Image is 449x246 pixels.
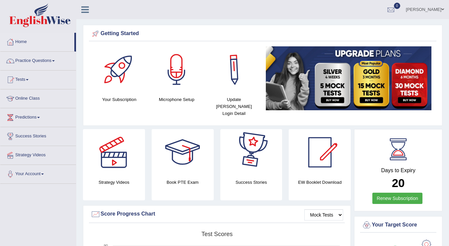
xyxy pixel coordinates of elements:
h4: Success Stories [220,179,282,186]
h4: Book PTE Exam [152,179,214,186]
a: Predictions [0,108,76,125]
a: Strategy Videos [0,146,76,163]
h4: Your Subscription [94,96,145,103]
h4: Days to Expiry [362,168,435,173]
img: small5.jpg [266,46,431,110]
h4: Update [PERSON_NAME] Login Detail [209,96,260,117]
a: Renew Subscription [372,193,422,204]
h4: Strategy Videos [83,179,145,186]
b: 20 [392,176,405,189]
a: Home [0,33,74,49]
span: 0 [394,3,401,9]
a: Tests [0,71,76,87]
h4: EW Booklet Download [289,179,351,186]
div: Your Target Score [362,220,435,230]
div: Score Progress Chart [91,209,343,219]
a: Your Account [0,165,76,181]
div: Getting Started [91,29,435,39]
h4: Microphone Setup [151,96,202,103]
a: Practice Questions [0,52,76,68]
tspan: Test scores [201,231,233,237]
a: Online Class [0,89,76,106]
a: Success Stories [0,127,76,144]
